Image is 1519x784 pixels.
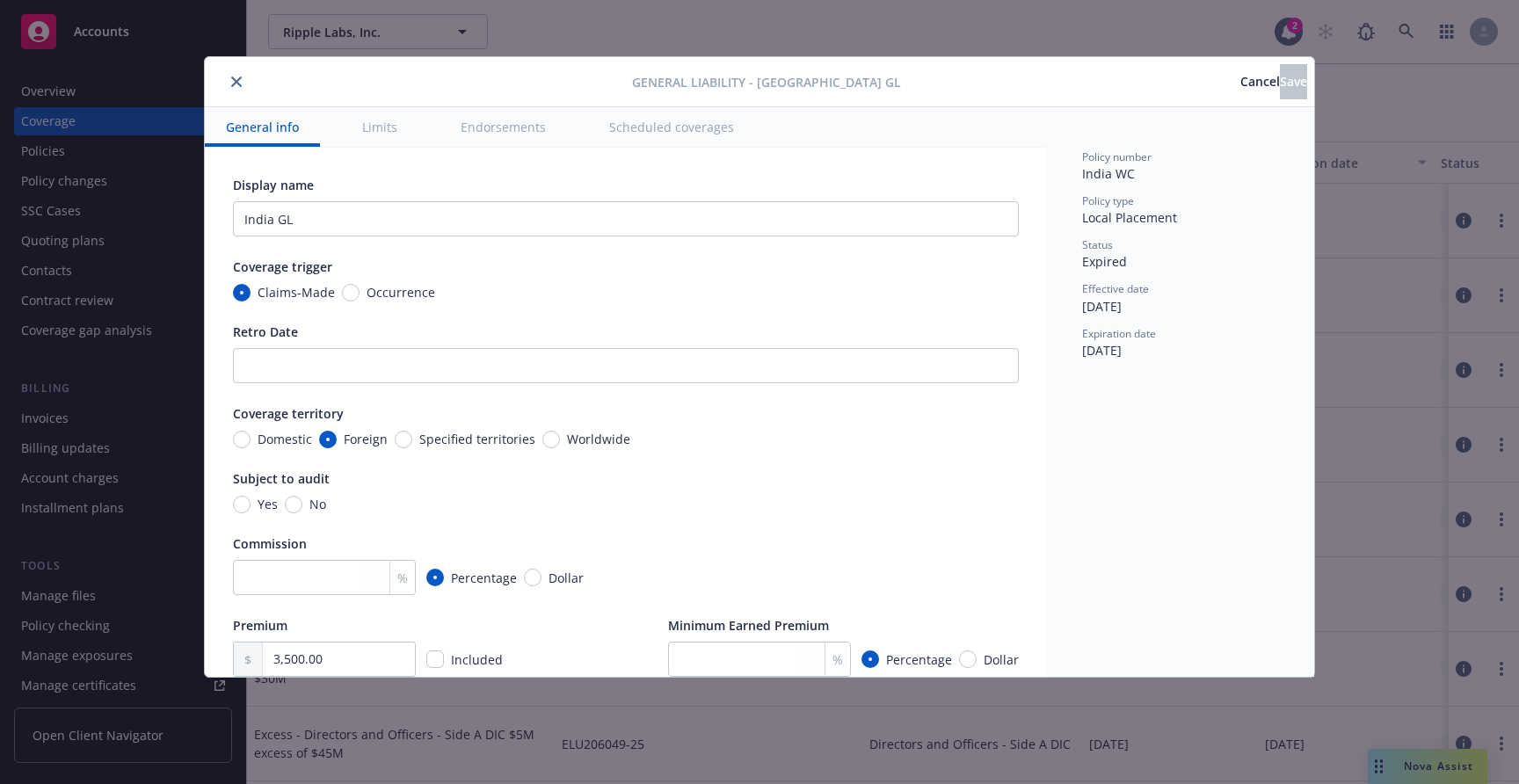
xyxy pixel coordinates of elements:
span: Commission [233,535,307,552]
span: Expiration date [1082,326,1156,341]
input: 0.00 [263,642,415,676]
span: No [309,495,326,513]
span: Expired [1082,253,1127,270]
input: Worldwide [542,431,560,448]
input: No [285,496,302,513]
span: Effective date [1082,281,1149,296]
span: Percentage [451,569,517,587]
span: General Liability - [GEOGRAPHIC_DATA] GL [632,73,901,91]
span: Occurrence [367,283,435,301]
span: India WC [1082,165,1135,182]
span: Policy type [1082,193,1134,208]
span: Worldwide [567,430,630,448]
input: Foreign [319,431,337,448]
span: Yes [258,495,278,513]
span: Included [451,651,503,668]
span: Domestic [258,430,312,448]
span: Local Placement [1082,209,1177,226]
button: Endorsements [440,107,567,147]
span: Coverage trigger [233,258,332,275]
span: Status [1082,237,1113,252]
span: Premium [233,617,287,634]
span: Dollar [549,569,584,587]
button: Save [1280,64,1307,99]
input: Occurrence [342,284,360,301]
span: Foreign [344,430,388,448]
span: % [397,569,408,587]
span: Cancel [1240,73,1280,90]
button: General info [205,107,320,147]
input: Yes [233,496,251,513]
span: % [832,650,843,669]
input: Dollar [524,569,541,586]
span: Claims-Made [258,283,335,301]
span: Coverage territory [233,405,344,422]
span: Dollar [984,650,1019,669]
input: Percentage [861,650,879,668]
span: Save [1280,73,1307,90]
span: Specified territories [419,430,535,448]
span: Subject to audit [233,470,330,487]
input: Claims-Made [233,284,251,301]
button: Scheduled coverages [588,107,755,147]
button: close [226,71,247,92]
input: Domestic [233,431,251,448]
input: Dollar [959,650,977,668]
span: Minimum Earned Premium [668,617,829,634]
span: Display name [233,177,314,193]
span: [DATE] [1082,342,1122,359]
input: Specified territories [395,431,412,448]
button: Limits [341,107,418,147]
span: Policy number [1082,149,1152,164]
span: [DATE] [1082,298,1122,315]
span: Retro Date [233,323,298,340]
input: Percentage [426,569,444,586]
button: Cancel [1240,64,1280,99]
span: Percentage [886,650,952,669]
